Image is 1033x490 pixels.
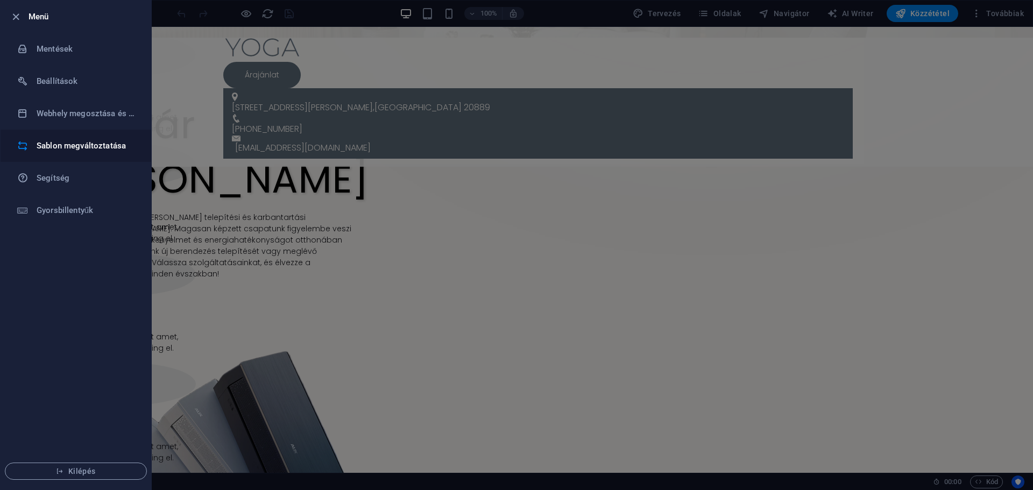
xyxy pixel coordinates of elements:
[5,463,147,480] button: Kilépés
[37,42,136,55] h6: Mentések
[189,74,330,87] span: [STREET_ADDRESS][PERSON_NAME]
[37,107,136,120] h6: Webhely megosztása és másolása
[421,74,447,87] span: 20889
[189,96,259,108] span: [PHONE_NUMBER]
[1,162,151,194] a: Segítség
[37,204,136,217] h6: Gyorsbillentyűk
[14,467,138,475] span: Kilépés
[37,75,136,88] h6: Beállítások
[37,139,136,152] h6: Sablon megváltoztatása
[331,74,419,87] span: [GEOGRAPHIC_DATA]
[189,74,793,87] p: ,
[29,10,143,23] h6: Menü
[37,172,136,184] h6: Segítség
[192,115,328,127] a: [EMAIL_ADDRESS][DOMAIN_NAME]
